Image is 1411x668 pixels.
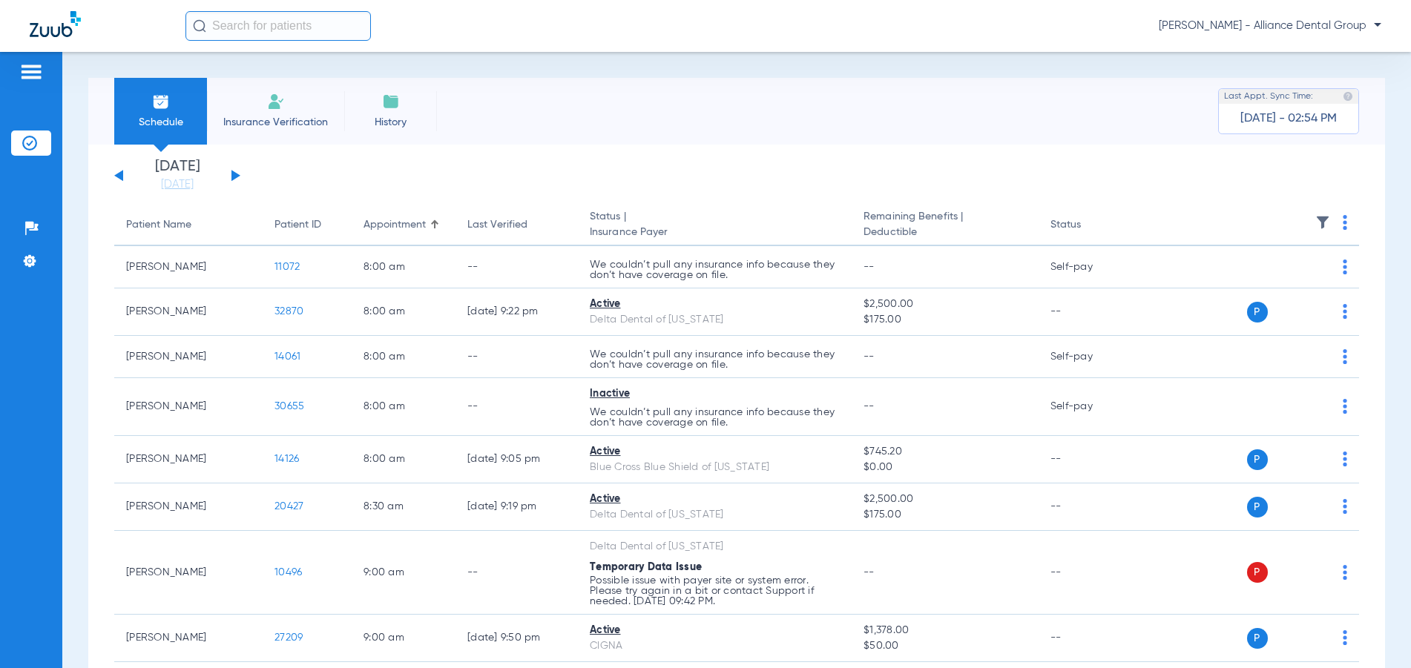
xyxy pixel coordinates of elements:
[352,246,455,288] td: 8:00 AM
[114,436,263,483] td: [PERSON_NAME]
[274,501,303,512] span: 20427
[590,225,840,240] span: Insurance Payer
[578,205,852,246] th: Status |
[455,246,578,288] td: --
[590,562,702,572] span: Temporary Data Issue
[590,623,840,638] div: Active
[864,638,1027,654] span: $50.00
[352,436,455,483] td: 8:00 AM
[218,115,333,130] span: Insurance Verification
[1039,288,1139,336] td: --
[467,217,566,233] div: Last Verified
[455,483,578,531] td: [DATE] 9:19 PM
[590,386,840,402] div: Inactive
[126,217,251,233] div: Patient Name
[455,378,578,436] td: --
[364,217,444,233] div: Appointment
[267,93,285,110] img: Manual Insurance Verification
[1343,91,1353,102] img: last sync help info
[1039,378,1139,436] td: Self-pay
[19,63,43,81] img: hamburger-icon
[274,351,300,362] span: 14061
[864,444,1027,460] span: $745.20
[125,115,196,130] span: Schedule
[352,483,455,531] td: 8:30 AM
[590,349,840,370] p: We couldn’t pull any insurance info because they don’t have coverage on file.
[1343,399,1347,414] img: group-dot-blue.svg
[1039,205,1139,246] th: Status
[864,225,1027,240] span: Deductible
[1247,562,1268,583] span: P
[1247,302,1268,323] span: P
[1039,246,1139,288] td: Self-pay
[1247,449,1268,470] span: P
[352,288,455,336] td: 8:00 AM
[30,11,81,37] img: Zuub Logo
[114,378,263,436] td: [PERSON_NAME]
[152,93,170,110] img: Schedule
[1343,499,1347,514] img: group-dot-blue.svg
[864,312,1027,328] span: $175.00
[114,483,263,531] td: [PERSON_NAME]
[864,401,875,411] span: --
[1224,89,1313,104] span: Last Appt. Sync Time:
[352,531,455,615] td: 9:00 AM
[1315,215,1330,230] img: filter.svg
[1039,531,1139,615] td: --
[455,336,578,378] td: --
[352,378,455,436] td: 8:00 AM
[1343,349,1347,364] img: group-dot-blue.svg
[1247,628,1268,649] span: P
[864,567,875,578] span: --
[455,531,578,615] td: --
[1343,565,1347,580] img: group-dot-blue.svg
[864,507,1027,523] span: $175.00
[590,407,840,428] p: We couldn’t pull any insurance info because they don’t have coverage on file.
[590,259,840,280] p: We couldn’t pull any insurance info because they don’t have coverage on file.
[590,492,840,507] div: Active
[1039,615,1139,662] td: --
[364,217,426,233] div: Appointment
[352,615,455,662] td: 9:00 AM
[1343,215,1347,230] img: group-dot-blue.svg
[864,351,875,362] span: --
[1159,19,1381,33] span: [PERSON_NAME] - Alliance Dental Group
[193,19,206,33] img: Search Icon
[590,444,840,460] div: Active
[864,492,1027,507] span: $2,500.00
[590,312,840,328] div: Delta Dental of [US_STATE]
[114,531,263,615] td: [PERSON_NAME]
[1240,111,1337,126] span: [DATE] - 02:54 PM
[274,454,299,464] span: 14126
[274,632,303,643] span: 27209
[590,460,840,475] div: Blue Cross Blue Shield of [US_STATE]
[133,177,222,192] a: [DATE]
[274,217,340,233] div: Patient ID
[864,297,1027,312] span: $2,500.00
[455,288,578,336] td: [DATE] 9:22 PM
[1247,497,1268,517] span: P
[274,401,304,411] span: 30655
[590,297,840,312] div: Active
[133,159,222,192] li: [DATE]
[467,217,527,233] div: Last Verified
[455,615,578,662] td: [DATE] 9:50 PM
[352,336,455,378] td: 8:00 AM
[114,615,263,662] td: [PERSON_NAME]
[590,507,840,523] div: Delta Dental of [US_STATE]
[1343,304,1347,319] img: group-dot-blue.svg
[126,217,191,233] div: Patient Name
[455,436,578,483] td: [DATE] 9:05 PM
[864,623,1027,638] span: $1,378.00
[590,539,840,555] div: Delta Dental of [US_STATE]
[1039,336,1139,378] td: Self-pay
[114,246,263,288] td: [PERSON_NAME]
[274,217,321,233] div: Patient ID
[1039,436,1139,483] td: --
[382,93,400,110] img: History
[864,460,1027,475] span: $0.00
[274,262,300,272] span: 11072
[274,567,302,578] span: 10496
[185,11,371,41] input: Search for patients
[274,306,303,317] span: 32870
